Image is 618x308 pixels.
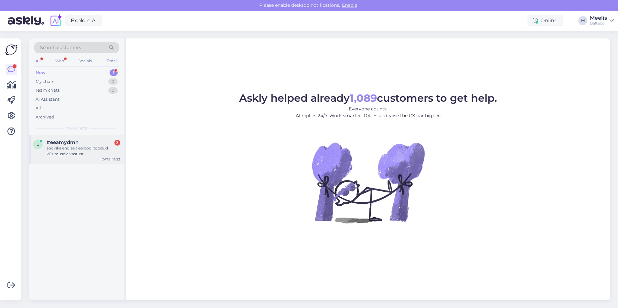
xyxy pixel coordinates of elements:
span: New chats [66,125,87,131]
div: Archived [36,114,54,120]
img: Askly Logo [5,44,17,56]
span: e [37,142,39,147]
div: M [578,16,587,25]
div: Web [54,57,65,65]
span: Enable [340,2,359,8]
div: [DATE] 15:23 [101,157,120,162]
img: explore-ai [49,14,63,27]
div: New [36,69,46,76]
div: 3 [114,140,120,146]
a: Explore AI [65,15,102,26]
div: Email [105,57,119,65]
b: 1,089 [350,92,377,104]
img: No Chat active [310,124,426,241]
div: Team chats [36,87,59,94]
div: Socials [77,57,93,65]
a: MeelisBalteco [590,15,614,26]
div: sooviks endiselt eelpool toodud küsimusele vastust [47,145,120,157]
div: 0 [108,87,118,94]
div: All [36,105,41,111]
p: Everyone counts. AI replies 24/7. Work smarter [DATE] and raise the CX bar higher. [239,106,497,119]
div: 0 [108,78,118,85]
div: Balteco [590,21,607,26]
span: #eeamydmh [47,139,79,145]
div: Meelis [590,15,607,21]
div: My chats [36,78,54,85]
div: AI Assistant [36,96,59,103]
div: Online [527,15,563,26]
span: Askly helped already customers to get help. [239,92,497,104]
div: All [34,57,42,65]
div: 1 [110,69,118,76]
span: Search customers [40,44,81,51]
